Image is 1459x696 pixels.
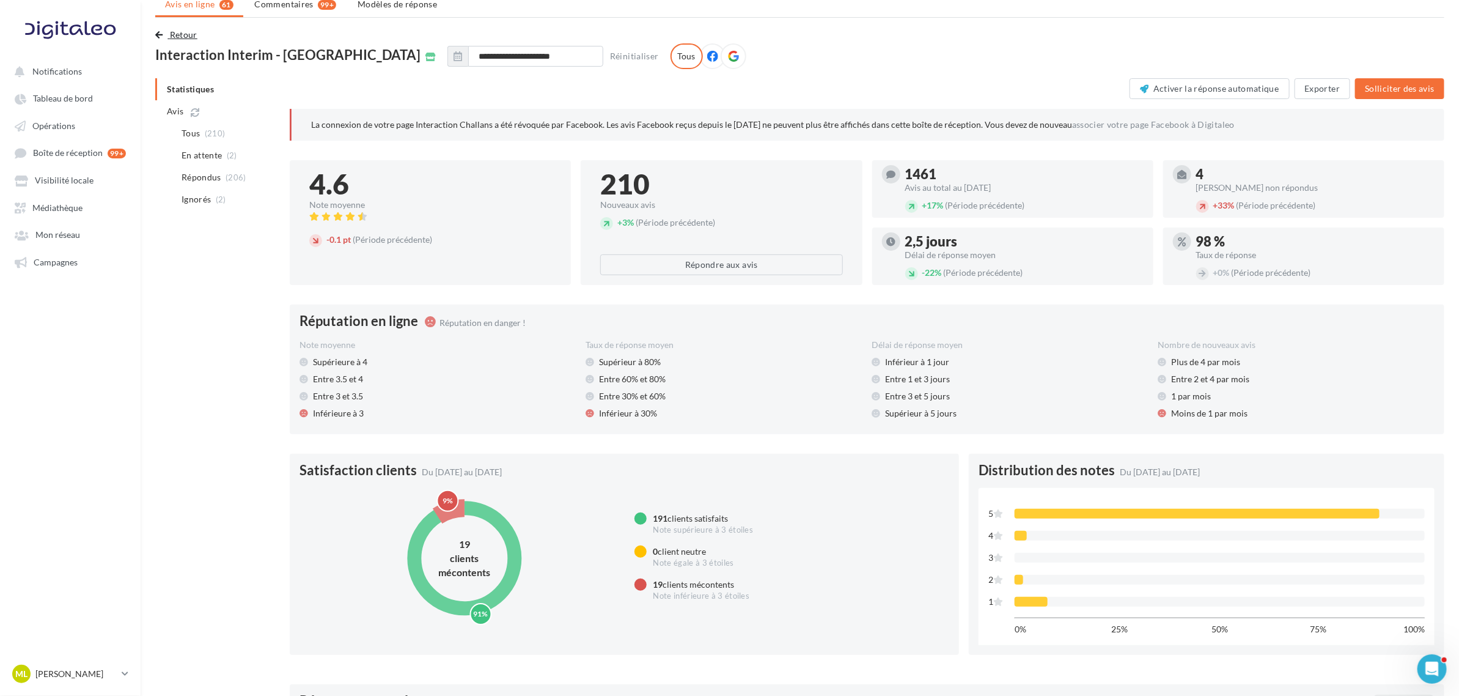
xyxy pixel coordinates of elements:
[7,251,133,273] a: Campagnes
[1310,623,1326,635] span: 75%
[182,127,200,139] span: Tous
[617,217,622,228] span: +
[1237,200,1316,210] span: (Période précédente)
[439,317,526,328] span: Réputation en danger !
[1196,168,1435,181] div: 4
[905,251,1144,259] div: Délai de réponse moyen
[1072,120,1235,130] a: associer votre page Facebook à Digitaleo
[182,149,222,161] span: En attente
[872,339,1148,351] div: Délai de réponse moyen
[988,552,1005,564] div: 3
[32,120,75,131] span: Opérations
[600,254,842,275] button: Répondre aux avis
[886,356,950,368] span: Inférieur à 1 jour
[7,60,128,82] button: Notifications
[905,183,1144,192] div: Avis au total au [DATE]
[1172,373,1250,385] span: Entre 2 et 4 par mois
[1130,78,1290,99] button: Activer la réponse automatique
[155,28,202,42] button: Retour
[167,105,183,117] span: Avis
[311,119,1425,131] p: La connexion de votre page Interaction Challans a été révoquée par Facebook. Les avis Facebook re...
[979,464,1115,477] span: Distribution des notes
[586,339,862,351] div: Taux de réponse moyen
[599,373,666,385] span: Entre 60% et 80%
[1120,466,1200,478] span: Du [DATE] au [DATE]
[653,546,734,558] div: client neutre
[15,668,28,680] span: ML
[428,551,501,579] div: clients mécontents
[1196,183,1435,192] div: [PERSON_NAME] non répondus
[422,466,502,478] span: Du [DATE] au [DATE]
[10,662,131,686] a: ML [PERSON_NAME]
[428,538,501,552] div: 19
[7,87,133,109] a: Tableau de bord
[988,574,1005,586] div: 2
[1172,390,1211,402] span: 1 par mois
[7,141,133,164] a: Boîte de réception 99+
[7,114,133,136] a: Opérations
[944,267,1023,278] span: (Période précédente)
[353,234,432,245] span: (Période précédente)
[32,66,82,76] span: Notifications
[599,407,657,420] span: Inférieur à 30%
[653,579,663,590] span: 19
[35,176,94,186] span: Visibilité locale
[1111,623,1128,635] span: 25%
[653,546,658,557] span: 0
[313,407,364,420] span: Inférieure à 3
[617,217,634,228] span: 3%
[227,150,237,160] span: (2)
[599,390,666,402] span: Entre 30% et 60%
[473,609,488,618] text: 91%
[988,508,1005,520] div: 5
[33,148,103,158] span: Boîte de réception
[35,230,80,240] span: Mon réseau
[300,339,576,351] div: Note moyenne
[1295,78,1351,99] button: Exporter
[170,29,197,40] span: Retour
[988,596,1005,608] div: 1
[155,48,421,62] span: Interaction Interim - [GEOGRAPHIC_DATA]
[653,591,750,602] div: Note inférieure à 3 étoiles
[636,217,715,228] span: (Période précédente)
[605,49,664,64] button: Réinitialiser
[1232,267,1311,278] span: (Période précédente)
[1015,623,1117,635] div: 0%
[309,170,551,198] div: 4.6
[313,356,367,368] span: Supérieure à 4
[1172,407,1248,420] span: Moins de 1 par mois
[653,525,754,536] div: Note supérieure à 3 étoiles
[1211,623,1228,635] span: 50%
[599,356,661,368] span: Supérieur à 80%
[922,267,942,278] span: 22%
[226,172,246,182] span: (206)
[300,464,417,477] span: Satisfaction clients
[1213,200,1218,210] span: +
[7,196,133,218] a: Médiathèque
[300,314,418,328] span: Réputation en ligne
[905,168,1144,181] div: 1461
[326,234,329,245] span: -
[905,235,1144,248] div: 2,5 jours
[988,530,1005,542] div: 4
[1322,623,1425,635] div: 100%
[946,200,1025,210] span: (Période précédente)
[313,390,363,402] span: Entre 3 et 3.5
[922,267,925,278] span: -
[1213,267,1230,278] span: 0%
[34,257,78,267] span: Campagnes
[922,200,944,210] span: 17%
[313,373,363,385] span: Entre 3.5 et 4
[1196,251,1435,259] div: Taux de réponse
[309,201,551,209] div: Note moyenne
[33,94,93,104] span: Tableau de bord
[653,513,754,525] div: clients satisfaits
[182,193,211,205] span: Ignorés
[653,513,668,524] span: 191
[922,200,927,210] span: +
[653,558,734,569] div: Note égale à 3 étoiles
[1213,200,1235,210] span: 33%
[653,579,750,591] div: clients mécontents
[886,390,950,402] span: Entre 3 et 5 jours
[1213,267,1218,278] span: +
